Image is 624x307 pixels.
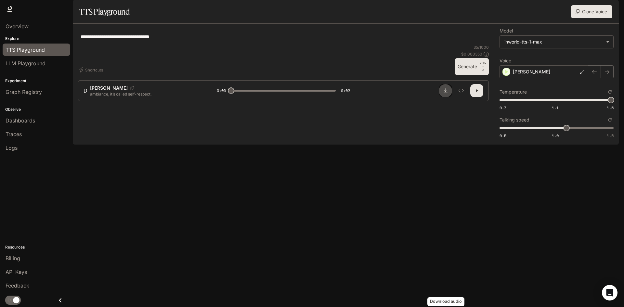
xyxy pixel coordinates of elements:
button: Inspect [455,84,468,97]
div: inworld-tts-1-max [504,39,603,45]
button: Reset to default [606,116,614,123]
p: 35 / 1000 [474,45,489,50]
span: 1.1 [552,105,559,110]
button: GenerateCTRL +⏎ [455,58,489,75]
p: Model [500,29,513,33]
span: 0.7 [500,105,506,110]
p: ambiance, it’s called self-respect. [90,91,201,97]
button: Copy Voice ID [128,86,137,90]
p: [PERSON_NAME] [513,69,550,75]
span: 0:02 [341,87,350,94]
span: 0.5 [500,133,506,138]
p: $ 0.000350 [461,51,482,57]
p: CTRL + [480,61,486,69]
button: Clone Voice [571,5,612,18]
p: [PERSON_NAME] [90,85,128,91]
span: 1.5 [607,133,614,138]
span: 1.0 [552,133,559,138]
p: Voice [500,58,511,63]
p: Temperature [500,90,527,94]
button: Reset to default [606,88,614,96]
h1: TTS Playground [79,5,130,18]
button: Shortcuts [78,65,106,75]
div: inworld-tts-1-max [500,36,613,48]
div: D [84,87,87,95]
span: 1.5 [607,105,614,110]
p: Talking speed [500,118,529,122]
div: Open Intercom Messenger [602,285,617,301]
p: ⏎ [480,61,486,72]
button: Download audio [439,84,452,97]
span: 0:00 [217,87,226,94]
div: Download audio [427,297,464,306]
